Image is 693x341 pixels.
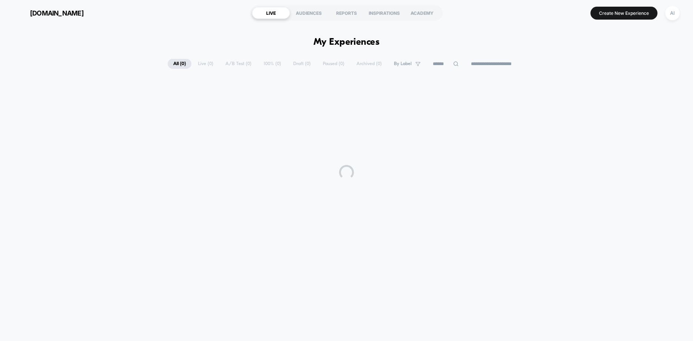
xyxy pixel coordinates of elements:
span: [DOMAIN_NAME] [30,9,84,17]
div: INSPIRATIONS [365,7,403,19]
div: AUDIENCES [290,7,328,19]
h1: My Experiences [314,37,380,48]
div: AI [665,6,680,20]
button: Create New Experience [590,7,657,20]
span: All ( 0 ) [168,59,191,69]
div: LIVE [252,7,290,19]
div: ACADEMY [403,7,441,19]
button: [DOMAIN_NAME] [11,7,86,19]
button: AI [663,6,682,21]
div: REPORTS [328,7,365,19]
span: By Label [394,61,412,67]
